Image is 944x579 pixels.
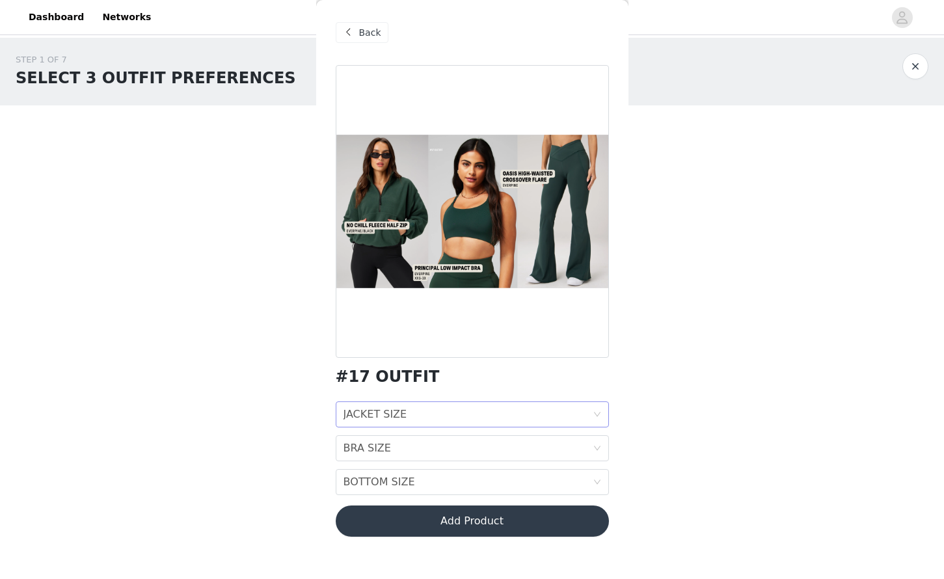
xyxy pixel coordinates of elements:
div: BOTTOM SIZE [344,470,415,494]
span: Back [359,26,381,40]
div: STEP 1 OF 7 [16,53,296,66]
i: icon: down [593,411,601,420]
div: JACKET SIZE [344,402,407,427]
div: BRA SIZE [344,436,391,461]
a: Dashboard [21,3,92,32]
i: icon: down [593,444,601,453]
button: Add Product [336,505,609,537]
a: Networks [94,3,159,32]
div: avatar [896,7,908,28]
h1: #17 OUTFIT [336,368,440,386]
i: icon: down [593,478,601,487]
h1: SELECT 3 OUTFIT PREFERENCES [16,66,296,90]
